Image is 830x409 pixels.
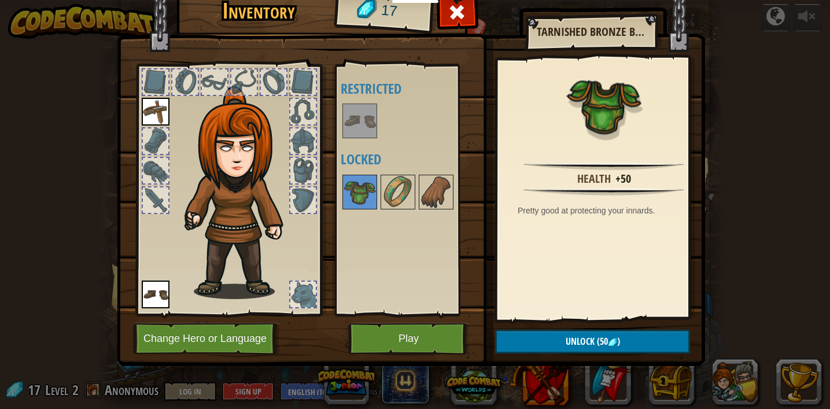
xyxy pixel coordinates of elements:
button: Play [348,323,469,355]
h4: Locked [341,152,486,167]
img: portrait.png [142,281,169,308]
img: hair_f2.png [179,86,304,299]
img: portrait.png [142,98,169,126]
div: +50 [615,171,631,187]
span: (50 [595,335,608,348]
div: Pretty good at protecting your innards. [518,205,696,216]
img: portrait.png [344,176,376,208]
button: Change Hero or Language [133,323,280,355]
span: Unlock [566,335,595,348]
h2: Tarnished Bronze Breastplate [537,25,645,38]
img: hr.png [523,163,684,170]
img: portrait.png [382,176,414,208]
img: portrait.png [344,105,376,137]
button: Unlock(50) [495,330,690,353]
img: hr.png [523,188,684,196]
h4: Restricted [341,81,486,96]
span: ) [617,335,620,348]
img: gem.png [608,338,617,347]
div: Health [577,171,611,187]
img: portrait.png [566,68,641,143]
img: portrait.png [420,176,452,208]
